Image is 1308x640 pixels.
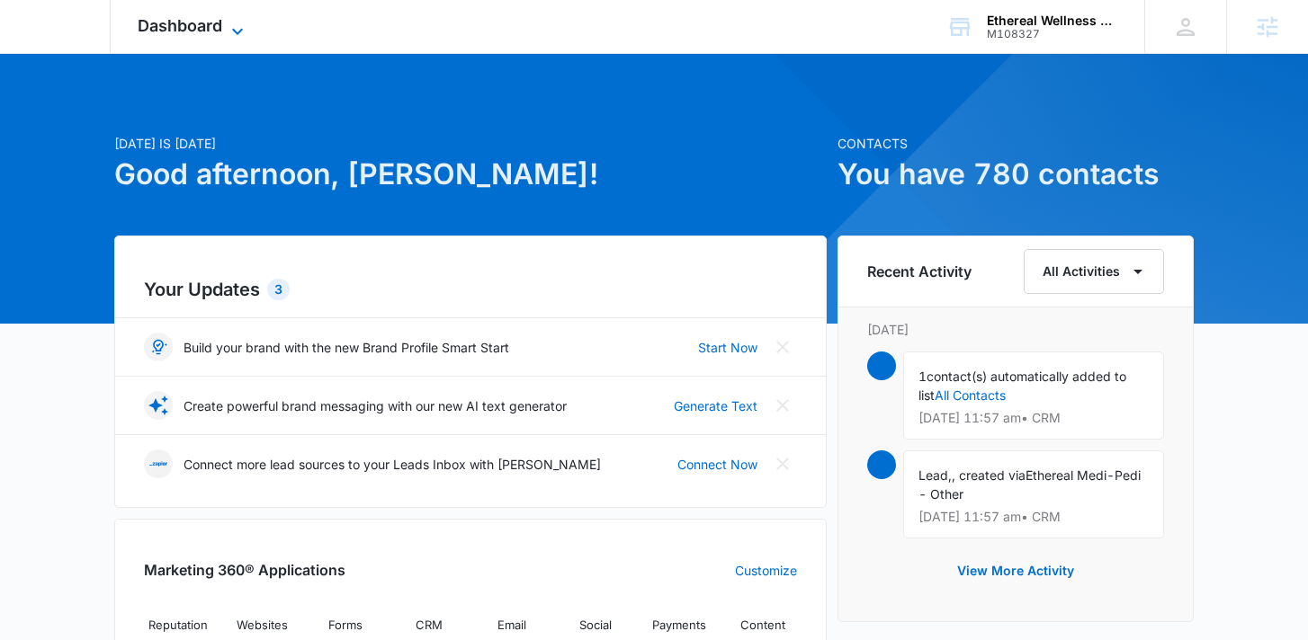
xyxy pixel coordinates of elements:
button: All Activities [1024,249,1164,294]
p: [DATE] is [DATE] [114,134,827,153]
div: account name [987,13,1118,28]
button: Close [768,449,797,478]
p: [DATE] 11:57 am • CRM [918,412,1149,424]
h1: You have 780 contacts [838,153,1194,196]
a: Connect Now [677,455,757,474]
span: , created via [952,467,1026,483]
a: Start Now [698,338,757,357]
span: Lead, [918,467,952,483]
span: Dashboard [138,16,222,35]
img: website_grey.svg [29,47,43,61]
img: tab_keywords_by_traffic_grey.svg [179,104,193,119]
span: 1 [918,369,927,384]
p: Build your brand with the new Brand Profile Smart Start [184,338,509,357]
div: Keywords by Traffic [199,106,303,118]
div: account id [987,28,1118,40]
p: [DATE] 11:57 am • CRM [918,511,1149,523]
a: All Contacts [935,387,1006,403]
h2: Marketing 360® Applications [144,559,345,581]
p: [DATE] [867,320,1164,339]
img: logo_orange.svg [29,29,43,43]
div: Domain Overview [68,106,161,118]
span: Ethereal Medi-Pedi - Other [918,467,1141,502]
div: 3 [267,279,290,300]
a: Generate Text [674,396,757,415]
img: tab_domain_overview_orange.svg [49,104,63,119]
h6: Recent Activity [867,261,972,282]
div: v 4.0.25 [50,29,88,43]
p: Contacts [838,134,1194,153]
button: Close [768,333,797,361]
button: View More Activity [939,549,1092,592]
a: Customize [735,561,797,580]
p: Connect more lead sources to your Leads Inbox with [PERSON_NAME] [184,455,601,474]
p: Create powerful brand messaging with our new AI text generator [184,396,567,415]
span: contact(s) automatically added to list [918,369,1126,403]
button: Close [768,391,797,420]
div: Domain: [DOMAIN_NAME] [47,47,198,61]
h1: Good afternoon, [PERSON_NAME]! [114,153,827,196]
h2: Your Updates [144,276,797,303]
